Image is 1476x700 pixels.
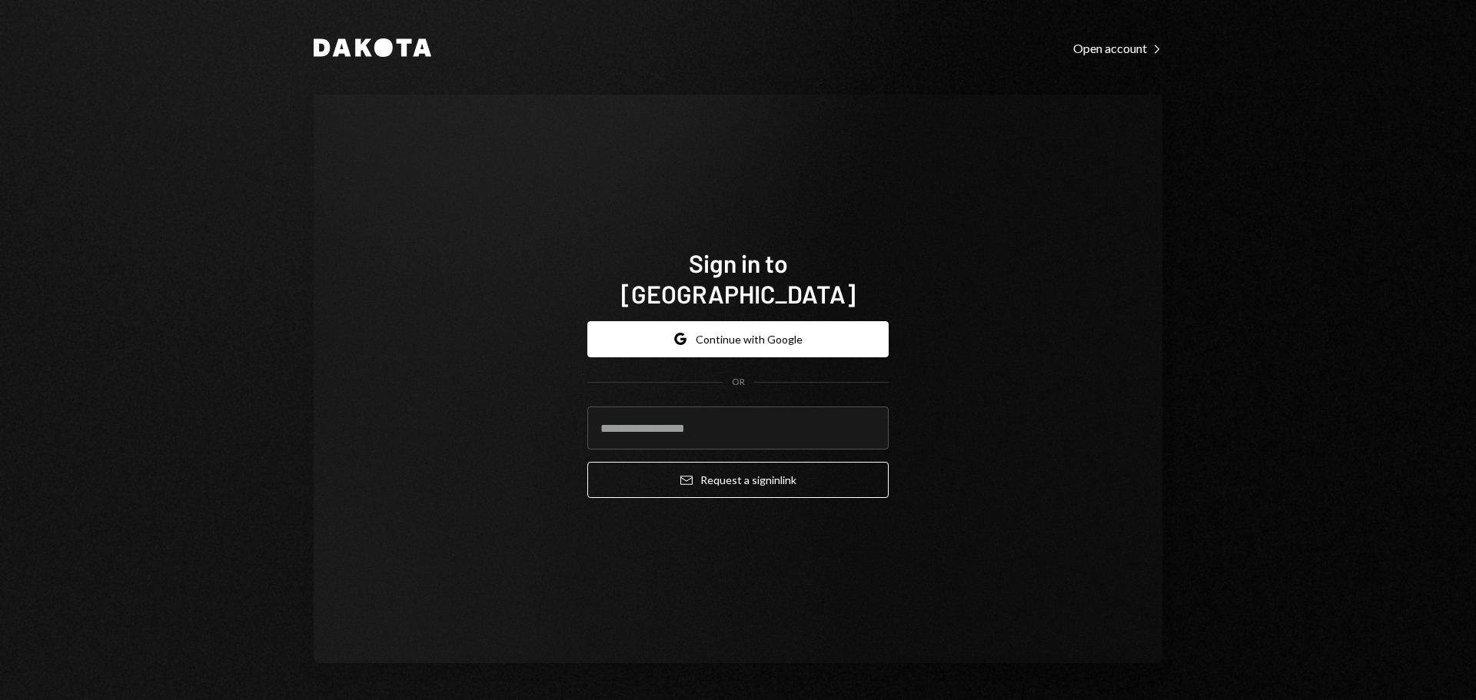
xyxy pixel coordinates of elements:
[587,462,889,498] button: Request a signinlink
[732,376,745,389] div: OR
[1073,41,1162,56] div: Open account
[1073,39,1162,56] a: Open account
[587,247,889,309] h1: Sign in to [GEOGRAPHIC_DATA]
[587,321,889,357] button: Continue with Google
